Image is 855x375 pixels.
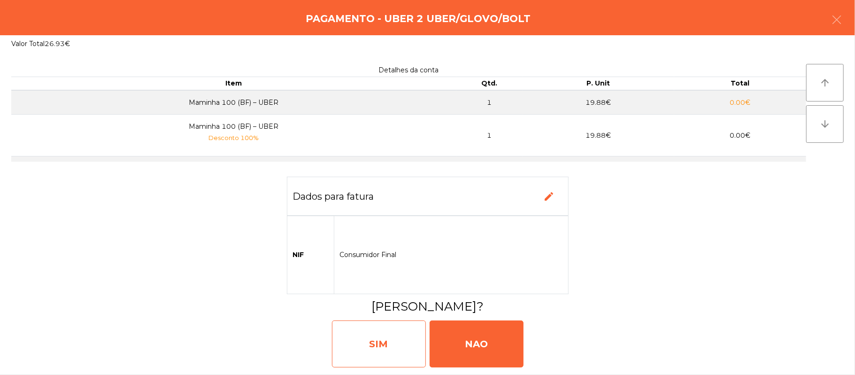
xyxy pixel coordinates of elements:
th: Item [11,77,456,90]
td: 2.65€ [523,156,674,180]
button: arrow_upward [806,64,844,102]
td: 19.88€ [523,115,674,156]
td: 0.00€ [674,115,807,156]
button: edit [536,183,562,210]
td: Azeitonas Temperadas UBER [11,156,456,180]
div: SIM [332,320,426,367]
span: 0.00€ [730,98,750,107]
i: arrow_upward [819,77,831,88]
td: Maminha 100 (BF) – UBER [11,115,456,156]
h3: Dados para fatura [293,190,374,203]
td: NIF [287,216,334,294]
h3: [PERSON_NAME]? [11,298,844,315]
td: Consumidor Final [334,216,568,294]
p: Desconto 100% [17,133,451,143]
span: Detalhes da conta [379,66,439,74]
div: NAO [430,320,524,367]
td: 1 [456,156,523,180]
td: 2.65€ [674,156,807,180]
i: arrow_downward [819,118,831,130]
td: 1 [456,115,523,156]
span: Valor Total [11,39,45,48]
h4: Pagamento - UBER 2 UBER/GLOVO/BOLT [306,12,531,26]
span: edit [543,191,555,202]
td: Maminha 100 (BF) – UBER [11,90,456,115]
th: P. Unit [523,77,674,90]
th: Qtd. [456,77,523,90]
span: 26.93€ [45,39,70,48]
th: Total [674,77,807,90]
td: 19.88€ [523,90,674,115]
td: 1 [456,90,523,115]
button: arrow_downward [806,105,844,143]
